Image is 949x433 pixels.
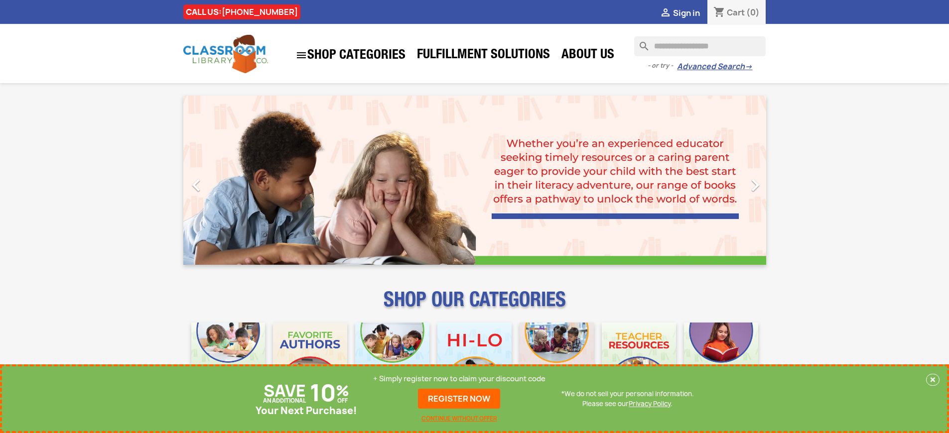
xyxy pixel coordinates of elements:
img: CLC_Dyslexia_Mobile.jpg [684,323,758,397]
i:  [743,173,768,198]
i:  [660,7,672,19]
a: Advanced Search→ [677,62,752,72]
a: About Us [556,46,619,66]
div: CALL US: [183,4,300,19]
span: Cart [727,7,745,18]
span: → [745,62,752,72]
img: CLC_Bulk_Mobile.jpg [191,323,266,397]
span: - or try - [648,61,677,71]
img: CLC_HiLo_Mobile.jpg [437,323,512,397]
ul: Carousel container [183,96,766,265]
a: Fulfillment Solutions [412,46,555,66]
img: CLC_Favorite_Authors_Mobile.jpg [273,323,347,397]
span: (0) [746,7,760,18]
img: CLC_Fiction_Nonfiction_Mobile.jpg [520,323,594,397]
i: search [634,36,646,48]
a: SHOP CATEGORIES [290,44,410,66]
p: SHOP OUR CATEGORIES [183,297,766,315]
a:  Sign in [660,7,700,18]
span: Sign in [673,7,700,18]
i:  [184,173,209,198]
i: shopping_cart [713,7,725,19]
i:  [295,49,307,61]
a: [PHONE_NUMBER] [222,6,298,17]
a: Previous [183,96,271,265]
a: Next [678,96,766,265]
img: CLC_Teacher_Resources_Mobile.jpg [602,323,676,397]
input: Search [634,36,766,56]
img: CLC_Phonics_And_Decodables_Mobile.jpg [355,323,429,397]
img: Classroom Library Company [183,35,268,73]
